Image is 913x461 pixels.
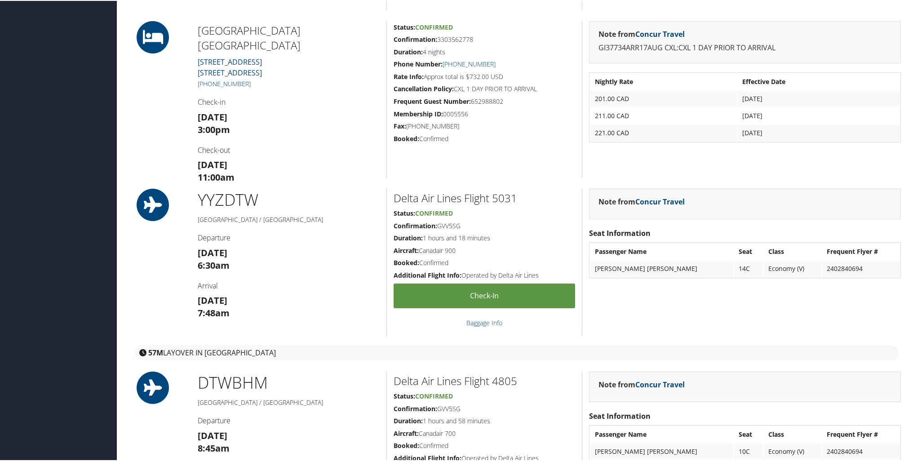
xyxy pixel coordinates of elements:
h5: 4 nights [394,47,575,56]
td: Economy (V) [764,260,821,276]
strong: 6:30am [198,258,230,270]
a: Concur Travel [635,379,685,389]
td: [PERSON_NAME] [PERSON_NAME] [590,260,733,276]
strong: Duration: [394,416,423,424]
a: [STREET_ADDRESS][STREET_ADDRESS] [198,56,262,77]
h1: DTW BHM [198,371,380,393]
h5: 1 hours and 18 minutes [394,233,575,242]
h5: Confirmed [394,257,575,266]
strong: Seat Information [589,410,651,420]
strong: Duration: [394,47,423,55]
th: Nightly Rate [590,73,737,89]
td: [PERSON_NAME] [PERSON_NAME] [590,443,733,459]
strong: Aircraft: [394,428,419,437]
strong: Booked: [394,133,419,142]
h5: Confirmed [394,133,575,142]
h5: 0005556 [394,109,575,118]
strong: 57M [148,347,163,357]
h2: Delta Air Lines Flight 4805 [394,372,575,388]
h4: Check-out [198,144,380,154]
h5: CXL 1 DAY PRIOR TO ARRIVAL [394,84,575,93]
span: Confirmed [415,208,453,217]
th: Passenger Name [590,243,733,259]
strong: 8:45am [198,441,230,453]
h5: Confirmed [394,440,575,449]
td: [DATE] [738,90,900,106]
h4: Arrival [198,280,380,290]
h4: Departure [198,415,380,425]
th: Seat [734,243,763,259]
h2: [GEOGRAPHIC_DATA] [GEOGRAPHIC_DATA] [198,22,380,52]
span: Confirmed [415,391,453,399]
th: Frequent Flyer # [822,426,900,442]
strong: Confirmation: [394,34,437,43]
h5: GVV5SG [394,221,575,230]
h5: 1 hours and 58 minutes [394,416,575,425]
td: 2402840694 [822,443,900,459]
strong: Booked: [394,257,419,266]
th: Frequent Flyer # [822,243,900,259]
strong: [DATE] [198,293,227,306]
strong: Rate Info: [394,71,424,80]
td: 221.00 CAD [590,124,737,140]
td: 201.00 CAD [590,90,737,106]
h4: Departure [198,232,380,242]
td: 14C [734,260,763,276]
h5: [GEOGRAPHIC_DATA] / [GEOGRAPHIC_DATA] [198,397,380,406]
strong: Note from [598,28,685,38]
th: Seat [734,426,763,442]
strong: 7:48am [198,306,230,318]
td: [DATE] [738,107,900,123]
th: Class [764,426,821,442]
p: GI37734ARR17AUG CXL:CXL 1 DAY PRIOR TO ARRIVAL [598,41,891,53]
th: Class [764,243,821,259]
strong: Status: [394,391,415,399]
a: [PHONE_NUMBER] [443,59,496,67]
th: Effective Date [738,73,900,89]
h5: Canadair 700 [394,428,575,437]
strong: Duration: [394,233,423,241]
h5: [GEOGRAPHIC_DATA] / [GEOGRAPHIC_DATA] [198,214,380,223]
h5: [PHONE_NUMBER] [394,121,575,130]
a: [PHONE_NUMBER] [198,79,251,87]
a: Concur Travel [635,196,685,206]
strong: Confirmation: [394,221,437,229]
strong: [DATE] [198,246,227,258]
div: layover in [GEOGRAPHIC_DATA] [135,344,899,359]
strong: Booked: [394,440,419,449]
strong: Confirmation: [394,403,437,412]
h2: Delta Air Lines Flight 5031 [394,190,575,205]
th: Passenger Name [590,426,733,442]
a: Concur Travel [635,28,685,38]
h5: 3303562778 [394,34,575,43]
strong: Note from [598,379,685,389]
strong: Status: [394,208,415,217]
h1: YYZ DTW [198,188,380,210]
h5: 652988802 [394,96,575,105]
strong: Cancellation Policy: [394,84,454,92]
strong: 11:00am [198,170,235,182]
h5: Operated by Delta Air Lines [394,270,575,279]
h5: Canadair 900 [394,245,575,254]
h5: Approx total is $732.00 USD [394,71,575,80]
h4: Check-in [198,96,380,106]
strong: [DATE] [198,429,227,441]
td: Economy (V) [764,443,821,459]
strong: Note from [598,196,685,206]
td: 2402840694 [822,260,900,276]
strong: [DATE] [198,158,227,170]
strong: [DATE] [198,110,227,122]
strong: Frequent Guest Number: [394,96,471,105]
span: Confirmed [415,22,453,31]
strong: Seat Information [589,227,651,237]
strong: Aircraft: [394,245,419,254]
td: [DATE] [738,124,900,140]
a: Check-in [394,283,575,307]
strong: 3:00pm [198,123,230,135]
strong: Fax: [394,121,406,129]
td: 10C [734,443,763,459]
strong: Phone Number: [394,59,443,67]
h5: GVV5SG [394,403,575,412]
strong: Status: [394,22,415,31]
strong: Additional Flight Info: [394,270,461,279]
